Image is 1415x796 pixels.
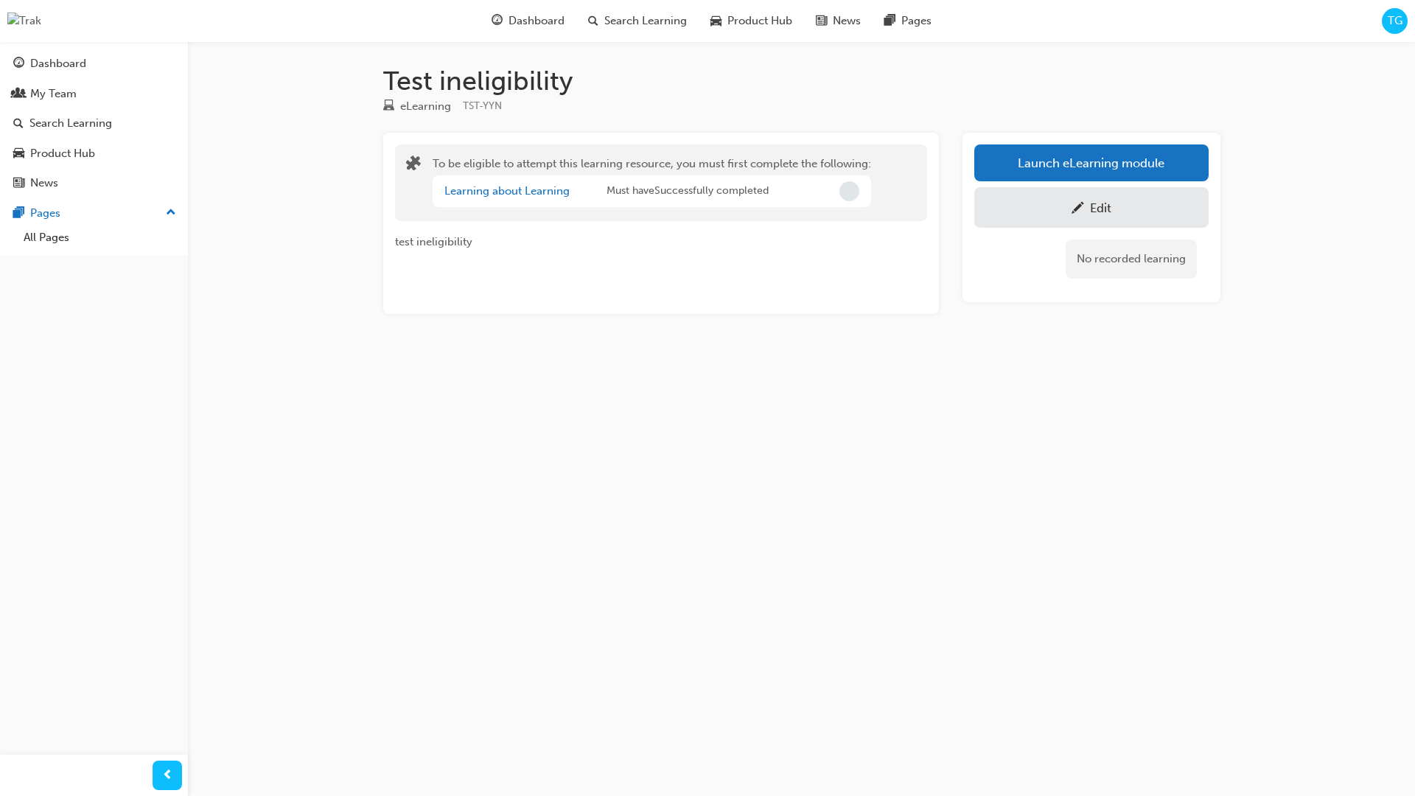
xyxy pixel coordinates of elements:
div: eLearning [400,98,451,115]
span: pages-icon [884,12,895,30]
a: Search Learning [6,110,182,137]
a: Product Hub [6,140,182,167]
span: up-icon [166,203,176,223]
div: Pages [30,205,60,222]
a: Learning about Learning [444,184,570,198]
span: search-icon [588,12,598,30]
span: news-icon [13,177,24,190]
div: No recorded learning [1066,240,1197,279]
button: Pages [6,200,182,227]
div: Product Hub [30,145,95,162]
span: pages-icon [13,207,24,220]
a: car-iconProduct Hub [699,6,804,36]
span: car-icon [710,12,722,30]
span: Incomplete [839,181,859,201]
div: Edit [1090,200,1111,215]
span: Search Learning [604,13,687,29]
div: Type [383,97,451,116]
img: Trak [7,13,41,29]
span: Product Hub [727,13,792,29]
span: News [833,13,861,29]
a: search-iconSearch Learning [576,6,699,36]
span: puzzle-icon [406,157,421,174]
button: Launch eLearning module [974,144,1209,181]
span: people-icon [13,88,24,101]
span: guage-icon [492,12,503,30]
h1: Test ineligibility [383,65,1220,97]
div: Search Learning [29,115,112,132]
span: Learning resource code [463,99,502,112]
span: guage-icon [13,57,24,71]
span: pencil-icon [1072,202,1084,217]
div: My Team [30,85,77,102]
a: Dashboard [6,50,182,77]
a: All Pages [18,226,182,249]
a: pages-iconPages [873,6,943,36]
span: news-icon [816,12,827,30]
span: Must have Successfully completed [607,183,769,200]
a: news-iconNews [804,6,873,36]
div: Dashboard [30,55,86,72]
span: prev-icon [162,767,173,785]
div: To be eligible to attempt this learning resource, you must first complete the following: [433,156,871,210]
span: learningResourceType_ELEARNING-icon [383,100,394,114]
a: guage-iconDashboard [480,6,576,36]
a: My Team [6,80,182,108]
a: News [6,170,182,197]
span: Pages [901,13,932,29]
span: TG [1388,13,1402,29]
span: search-icon [13,117,24,130]
button: TG [1382,8,1408,34]
span: Dashboard [509,13,565,29]
span: car-icon [13,147,24,161]
button: DashboardMy TeamSearch LearningProduct HubNews [6,47,182,200]
span: test ineligibility [395,235,472,248]
a: Edit [974,187,1209,228]
div: News [30,175,58,192]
